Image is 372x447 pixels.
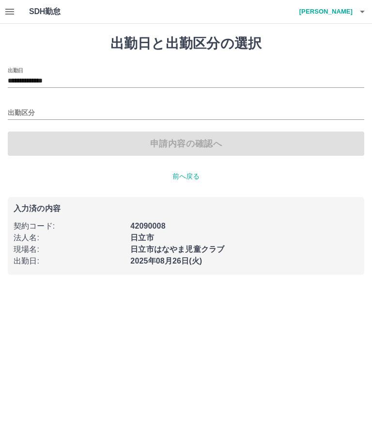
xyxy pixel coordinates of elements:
b: 42090008 [130,222,165,230]
h1: 出勤日と出勤区分の選択 [8,35,364,52]
b: 2025年08月26日(火) [130,257,202,265]
p: 前へ戻る [8,171,364,182]
p: 契約コード : [14,220,124,232]
b: 日立市 [130,233,154,242]
p: 出勤日 : [14,255,124,267]
p: 入力済の内容 [14,205,358,213]
p: 法人名 : [14,232,124,244]
p: 現場名 : [14,244,124,255]
b: 日立市はなやま児童クラブ [130,245,224,253]
label: 出勤日 [8,66,23,74]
